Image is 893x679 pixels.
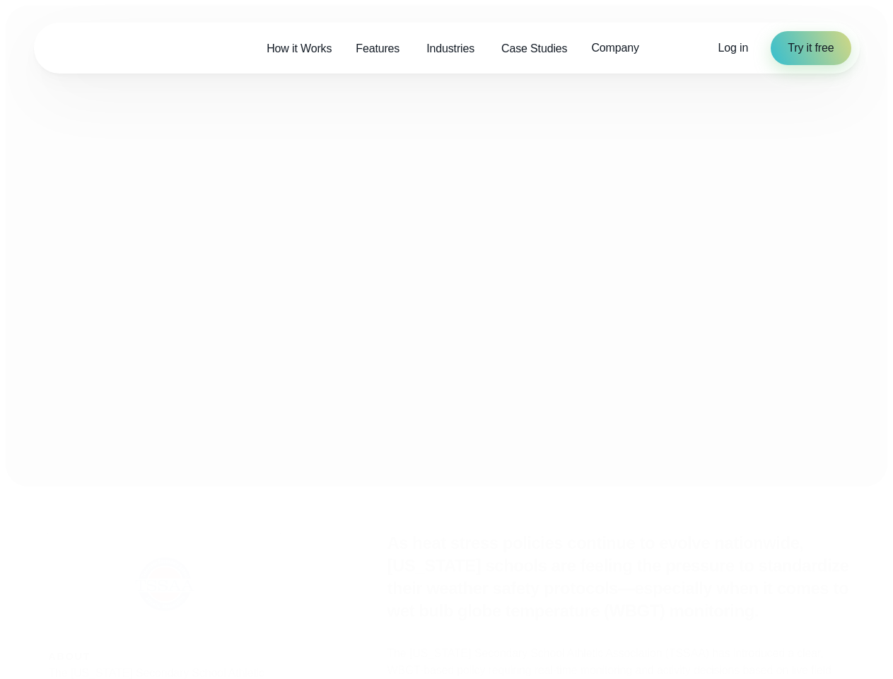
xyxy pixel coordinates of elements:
[591,40,638,57] span: Company
[356,40,399,57] span: Features
[267,40,332,57] span: How it Works
[718,40,749,57] a: Log in
[255,34,344,63] a: How it Works
[489,34,579,63] a: Case Studies
[788,40,834,57] span: Try it free
[501,40,567,57] span: Case Studies
[771,31,851,65] a: Try it free
[718,42,749,54] span: Log in
[426,40,474,57] span: Industries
